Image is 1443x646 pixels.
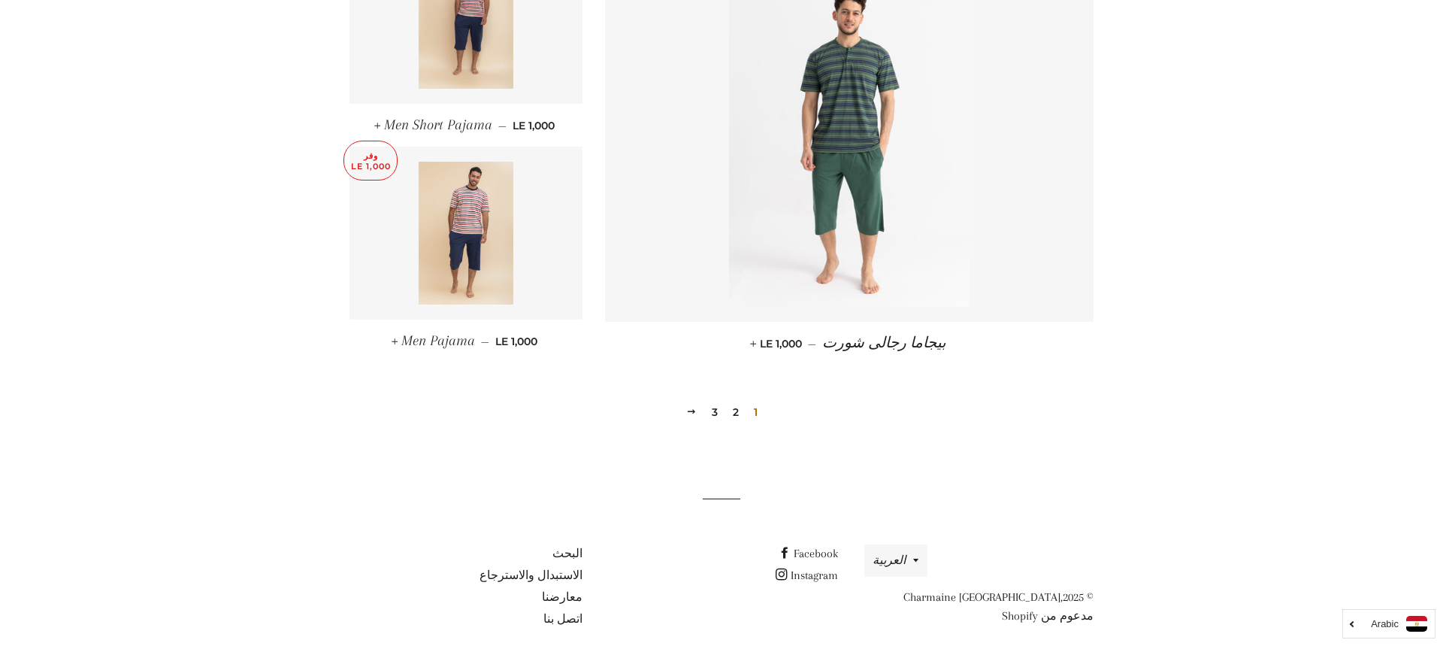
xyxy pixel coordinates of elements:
[903,590,1060,604] a: Charmaine [GEOGRAPHIC_DATA]
[543,612,582,626] a: اتصل بنا
[395,335,537,348] span: LE 1,000
[753,337,802,350] span: LE 1,000
[479,569,582,582] a: الاستبدال والاسترجاع
[349,104,582,147] a: Men Short Pajama — LE 1,000
[498,119,507,132] span: —
[706,401,724,423] a: 3
[808,337,816,350] span: —
[481,335,489,348] span: —
[822,335,946,351] span: بيجاما رجالى شورت
[552,547,582,560] a: البحث
[1002,609,1094,623] a: مدعوم من Shopify
[779,547,838,560] a: Facebook
[727,401,745,423] a: 2
[542,590,582,604] a: معارضنا
[1351,616,1427,632] a: Arabic
[344,141,397,180] p: وفر LE 1,000
[861,588,1094,626] p: © 2025,
[349,320,582,362] a: Men Pajama — LE 1,000
[776,569,838,582] a: Instagram
[864,544,927,577] button: العربية
[748,401,764,423] span: 1
[401,332,475,349] span: Men Pajama
[384,117,492,133] span: Men Short Pajama
[377,119,555,132] span: LE 1,000
[1371,619,1399,629] i: Arabic
[605,322,1094,365] a: بيجاما رجالى شورت — LE 1,000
